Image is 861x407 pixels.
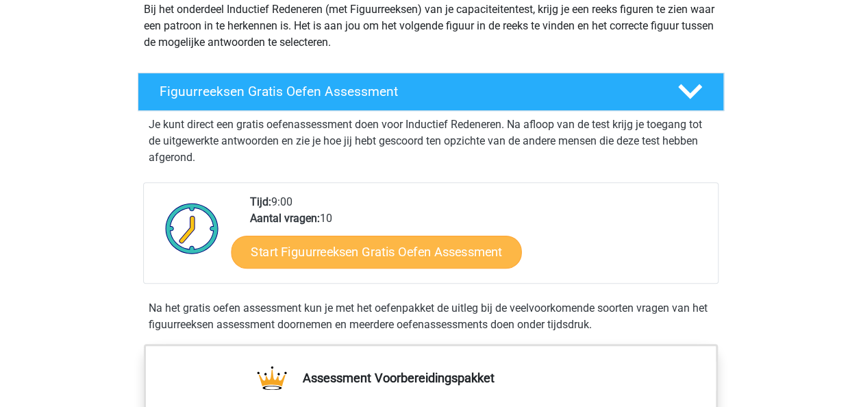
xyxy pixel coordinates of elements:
b: Aantal vragen: [250,212,320,225]
a: Start Figuurreeksen Gratis Oefen Assessment [231,235,521,268]
b: Tijd: [250,195,271,208]
a: Figuurreeksen Gratis Oefen Assessment [132,73,729,111]
div: 9:00 10 [240,194,717,283]
div: Na het gratis oefen assessment kun je met het oefenpakket de uitleg bij de veelvoorkomende soorte... [143,300,719,333]
p: Bij het onderdeel Inductief Redeneren (met Figuurreeksen) van je capaciteitentest, krijg je een r... [144,1,718,51]
p: Je kunt direct een gratis oefenassessment doen voor Inductief Redeneren. Na afloop van de test kr... [149,116,713,166]
img: Klok [158,194,227,262]
h4: Figuurreeksen Gratis Oefen Assessment [160,84,656,99]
